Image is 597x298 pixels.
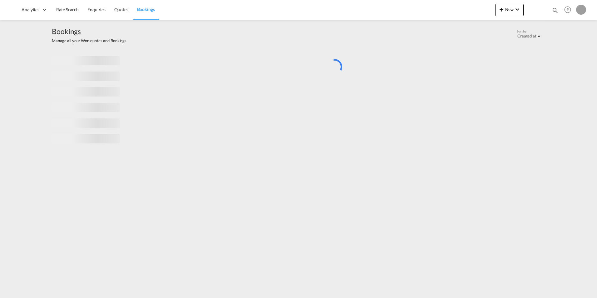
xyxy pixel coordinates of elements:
[552,7,559,14] md-icon: icon-magnify
[52,38,126,43] span: Manage all your Won quotes and Bookings
[562,4,573,15] span: Help
[87,7,106,12] span: Enquiries
[517,33,536,38] div: Created at
[22,7,39,13] span: Analytics
[517,29,526,33] span: Sort by
[495,4,524,16] button: icon-plus 400-fgNewicon-chevron-down
[56,7,79,12] span: Rate Search
[552,7,559,16] div: icon-magnify
[514,6,521,13] md-icon: icon-chevron-down
[498,7,521,12] span: New
[498,6,505,13] md-icon: icon-plus 400-fg
[137,7,155,12] span: Bookings
[114,7,128,12] span: Quotes
[52,26,126,36] span: Bookings
[562,4,576,16] div: Help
